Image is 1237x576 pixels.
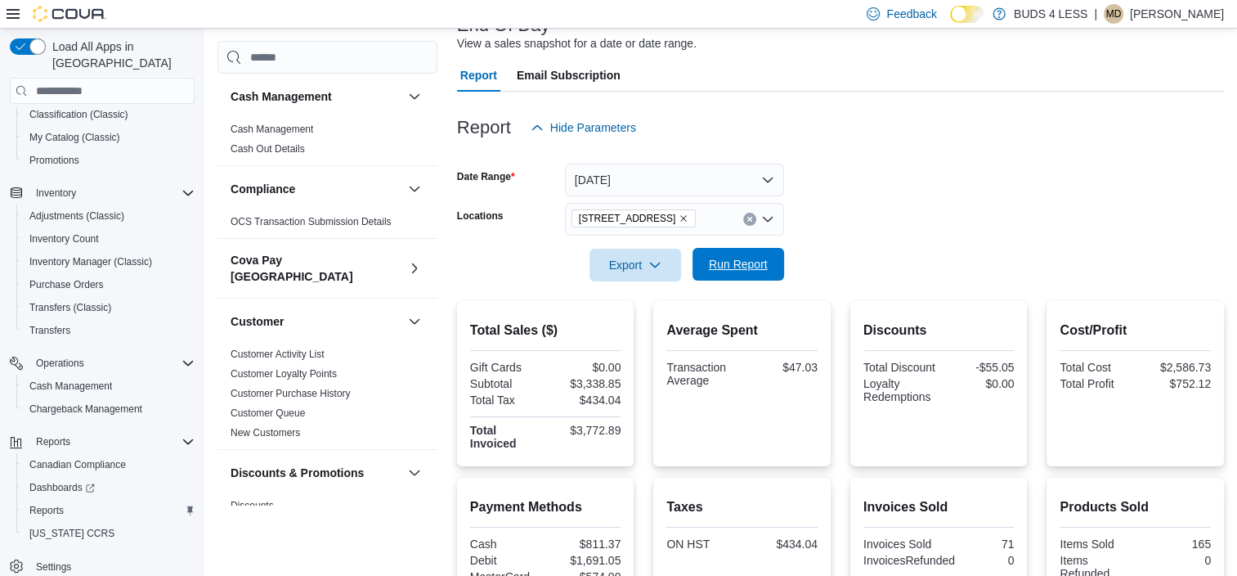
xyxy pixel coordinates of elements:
span: Operations [36,357,84,370]
span: Cash Management [231,123,313,136]
a: Canadian Compliance [23,455,132,475]
div: Gift Cards [470,361,542,374]
button: Customer [405,312,424,331]
p: BUDS 4 LESS [1014,4,1087,24]
button: Inventory Manager (Classic) [16,250,201,273]
a: Reports [23,501,70,520]
h3: Report [457,118,511,137]
input: Dark Mode [950,6,984,23]
span: New Customers [231,426,300,439]
span: MD [1106,4,1122,24]
h2: Taxes [666,497,818,517]
a: Customer Loyalty Points [231,368,337,380]
a: Cash Management [231,124,313,135]
button: [DATE] [565,164,784,196]
div: -$55.05 [942,361,1014,374]
h2: Invoices Sold [863,497,1015,517]
span: Dashboards [23,478,195,497]
button: Export [589,249,681,281]
span: [STREET_ADDRESS] [579,210,676,227]
span: Hide Parameters [550,119,636,136]
div: ON HST [666,538,738,551]
h2: Discounts [863,321,1015,340]
a: [US_STATE] CCRS [23,524,121,543]
div: Items Sold [1060,538,1132,551]
span: Customer Loyalty Points [231,367,337,380]
span: Customer Purchase History [231,387,351,400]
button: Open list of options [761,213,774,226]
span: Washington CCRS [23,524,195,543]
div: Subtotal [470,377,542,390]
div: 0 [961,554,1014,567]
div: Cash [470,538,542,551]
h3: Discounts & Promotions [231,465,364,481]
span: Reports [29,432,195,452]
div: Total Cost [1060,361,1132,374]
h2: Products Sold [1060,497,1211,517]
span: Cash Management [23,376,195,396]
button: Operations [29,353,91,373]
button: Inventory Count [16,227,201,250]
a: Promotions [23,151,86,170]
span: Inventory Manager (Classic) [23,252,195,272]
div: Loyalty Redemptions [863,377,935,403]
div: 0 [1139,554,1211,567]
span: Inventory Count [23,229,195,249]
a: Inventory Manager (Classic) [23,252,159,272]
span: Transfers (Classic) [29,301,111,314]
button: Discounts & Promotions [231,465,401,481]
span: Inventory [36,187,76,200]
button: Cash Management [16,375,201,398]
span: Reports [23,501,195,520]
button: Transfers [16,319,201,342]
a: Adjustments (Classic) [23,206,131,226]
a: Dashboards [23,478,101,497]
span: Discounts [231,499,274,512]
button: Inventory [3,182,201,205]
div: $47.03 [746,361,818,374]
button: Cash Management [231,88,401,105]
span: Promotions [29,154,79,167]
div: Discounts & Promotions [217,496,437,561]
span: Reports [29,504,64,517]
span: OCS Transaction Submission Details [231,215,392,228]
h3: Customer [231,313,284,330]
a: Chargeback Management [23,399,149,419]
span: Canadian Compliance [29,458,126,471]
div: $3,772.89 [549,424,621,437]
button: Reports [29,432,77,452]
span: Canadian Compliance [23,455,195,475]
span: My Catalog (Classic) [29,131,120,144]
a: Inventory Count [23,229,105,249]
a: New Customers [231,427,300,439]
a: Customer Purchase History [231,388,351,399]
button: Promotions [16,149,201,172]
span: Feedback [886,6,936,22]
span: Purchase Orders [23,275,195,295]
button: Cova Pay [GEOGRAPHIC_DATA] [231,252,401,285]
button: Cova Pay [GEOGRAPHIC_DATA] [405,259,424,278]
button: Purchase Orders [16,273,201,296]
a: Classification (Classic) [23,105,135,124]
span: Transfers [29,324,70,337]
button: Cash Management [405,87,424,106]
div: Total Tax [470,394,542,407]
p: [PERSON_NAME] [1130,4,1224,24]
span: Adjustments (Classic) [29,209,124,223]
a: My Catalog (Classic) [23,128,127,147]
span: Transfers (Classic) [23,298,195,317]
span: Chargeback Management [29,403,142,416]
div: $811.37 [549,538,621,551]
div: $1,691.05 [549,554,621,567]
span: Purchase Orders [29,278,104,291]
div: $434.04 [746,538,818,551]
span: Inventory Count [29,232,99,245]
span: Export [599,249,671,281]
span: Transfers [23,321,195,340]
div: $752.12 [1139,377,1211,390]
span: Operations [29,353,195,373]
button: Hide Parameters [524,111,643,144]
h2: Payment Methods [470,497,621,517]
button: Operations [3,352,201,375]
div: Compliance [217,212,437,238]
